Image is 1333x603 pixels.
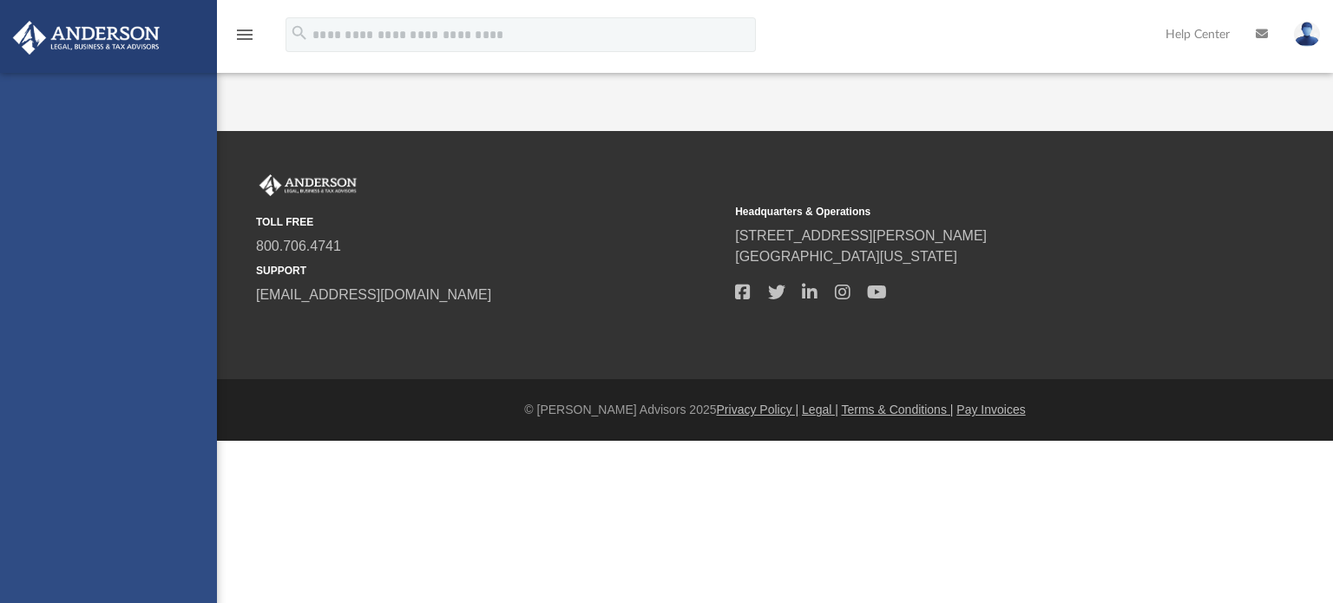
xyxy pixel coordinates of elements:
a: menu [234,33,255,45]
i: menu [234,24,255,45]
i: search [290,23,309,43]
small: Headquarters & Operations [735,204,1202,220]
small: TOLL FREE [256,214,723,230]
div: © [PERSON_NAME] Advisors 2025 [217,401,1333,419]
a: Privacy Policy | [717,403,799,416]
a: 800.706.4741 [256,239,341,253]
img: User Pic [1294,22,1320,47]
a: [EMAIL_ADDRESS][DOMAIN_NAME] [256,287,491,302]
small: SUPPORT [256,263,723,279]
a: [STREET_ADDRESS][PERSON_NAME] [735,228,987,243]
a: Terms & Conditions | [842,403,954,416]
img: Anderson Advisors Platinum Portal [8,21,165,55]
a: Pay Invoices [956,403,1025,416]
a: [GEOGRAPHIC_DATA][US_STATE] [735,249,957,264]
a: Legal | [802,403,838,416]
img: Anderson Advisors Platinum Portal [256,174,360,197]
